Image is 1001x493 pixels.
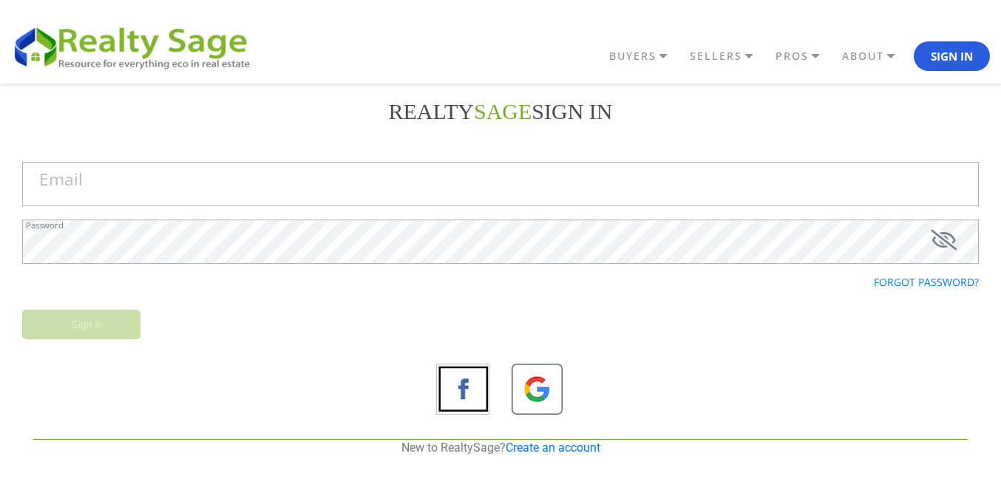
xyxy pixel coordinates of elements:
p: New to RealtySage? [33,440,968,456]
button: Sign In [914,41,990,71]
a: PROS [772,44,838,69]
a: Forgot password? [874,275,979,289]
a: Create an account [506,441,600,455]
label: Password [26,221,64,229]
img: REALTY SAGE [11,22,262,71]
a: SELLERS [686,44,772,69]
a: ABOUT [838,44,914,69]
font: SAGE [474,99,532,123]
label: Email [39,171,83,188]
a: BUYERS [605,44,686,69]
h2: REALTY Sign in [22,98,979,125]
